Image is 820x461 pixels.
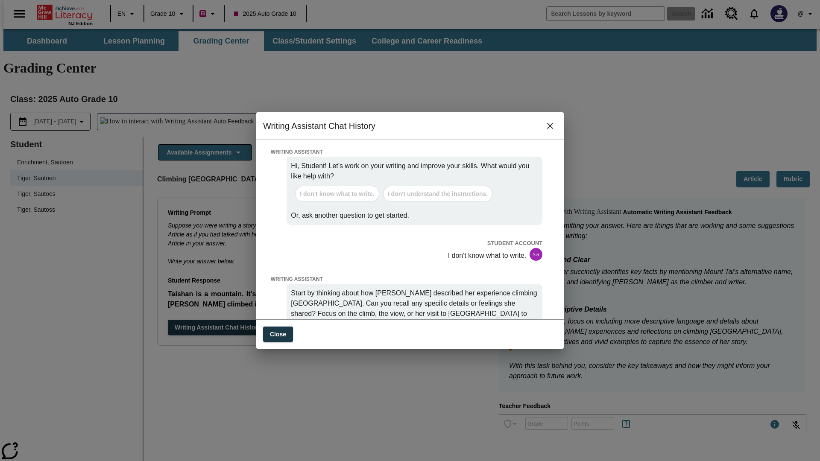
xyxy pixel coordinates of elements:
div: Default questions for Users [291,181,497,207]
p: WRITING ASSISTANT [271,274,543,284]
h2: Writing Assistant Chat History [256,112,564,140]
div: SA [530,248,542,261]
p: WRITING ASSISTANT [271,147,543,157]
img: Writing Assistant icon [264,284,290,296]
p: Hi, Student! Let’s work on your writing and improve your skills. What would you like help with? [291,161,538,181]
button: Close [263,327,293,342]
p: I don't know what to write. [448,251,527,261]
p: STUDENT ACCOUNT [271,239,543,248]
button: close [543,119,557,133]
p: Start by thinking about how [PERSON_NAME] described her experience climbing [GEOGRAPHIC_DATA]. Ca... [291,288,538,329]
img: Writing Assistant icon [264,157,290,169]
p: Or, ask another question to get started. [291,210,538,221]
